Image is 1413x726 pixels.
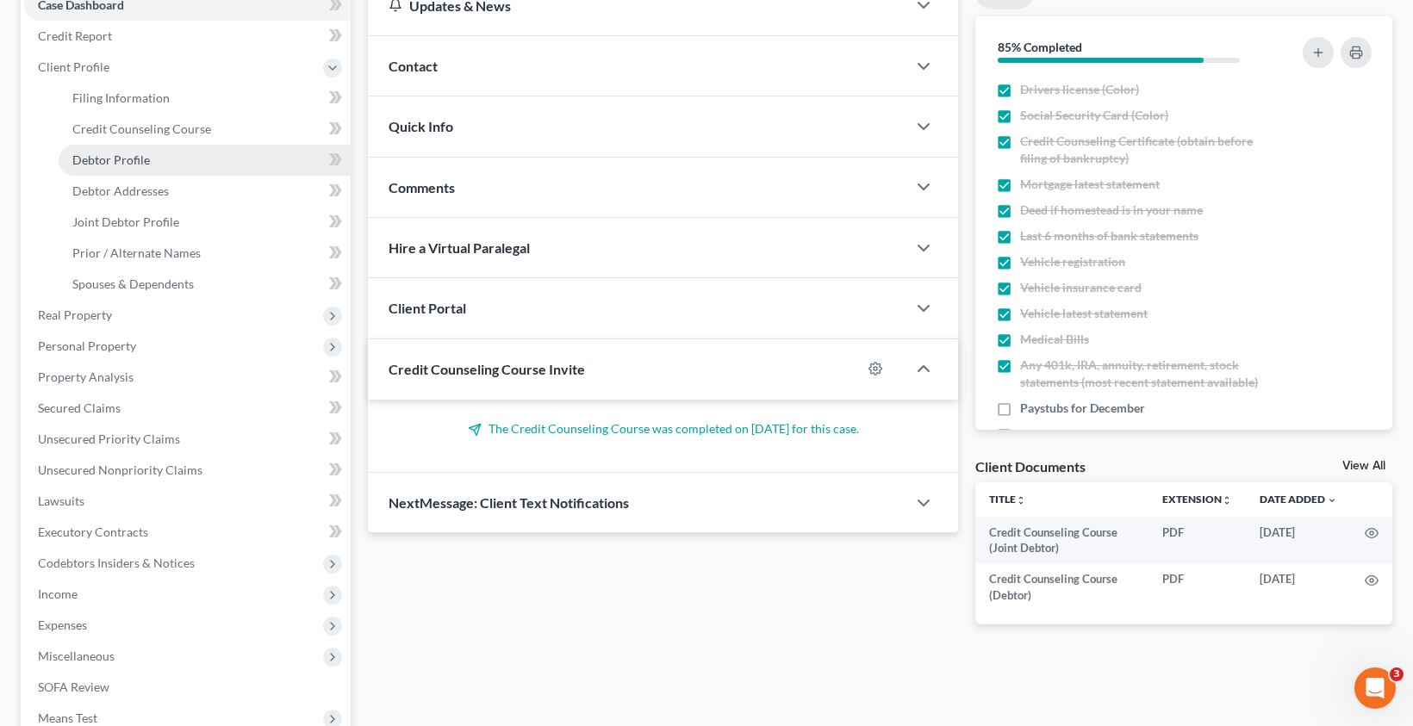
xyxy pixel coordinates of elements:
[975,457,1086,475] div: Client Documents
[389,361,585,377] span: Credit Counseling Course Invite
[1020,81,1139,98] span: Drivers license (Color)
[389,118,453,134] span: Quick Info
[1016,495,1026,506] i: unfold_more
[38,431,180,446] span: Unsecured Priority Claims
[59,83,351,114] a: Filing Information
[38,493,84,508] span: Lawsuits
[989,493,1026,506] a: Titleunfold_more
[38,369,134,384] span: Property Analysis
[1020,331,1089,348] span: Medical Bills
[24,672,351,703] a: SOFA Review
[389,420,937,437] p: The Credit Counseling Course was completed on [DATE] for this case.
[389,239,530,256] span: Hire a Virtual Paralegal
[1342,460,1385,472] a: View All
[1020,107,1168,124] span: Social Security Card (Color)
[975,517,1148,564] td: Credit Counseling Course (Joint Debtor)
[389,494,629,511] span: NextMessage: Client Text Notifications
[24,21,351,52] a: Credit Report
[38,679,109,694] span: SOFA Review
[24,517,351,548] a: Executory Contracts
[24,393,351,424] a: Secured Claims
[1327,495,1337,506] i: expand_more
[72,183,169,198] span: Debtor Addresses
[72,214,179,229] span: Joint Debtor Profile
[38,586,78,601] span: Income
[38,555,195,570] span: Codebtors Insiders & Notices
[72,90,170,105] span: Filing Information
[38,524,148,539] span: Executory Contracts
[389,179,455,195] span: Comments
[59,207,351,238] a: Joint Debtor Profile
[24,424,351,455] a: Unsecured Priority Claims
[1390,667,1404,681] span: 3
[1260,493,1337,506] a: Date Added expand_more
[998,40,1082,54] strong: 85% Completed
[1020,425,1253,443] span: Profit & Loss Statements for prior 6 months
[24,455,351,486] a: Unsecured Nonpriority Claims
[1222,495,1232,506] i: unfold_more
[1148,563,1246,611] td: PDF
[1162,493,1232,506] a: Extensionunfold_more
[389,58,438,74] span: Contact
[38,462,202,477] span: Unsecured Nonpriority Claims
[1020,357,1273,391] span: Any 401k, IRA, annuity, retirement, stock statements (most recent statement available)
[389,300,466,316] span: Client Portal
[1148,517,1246,564] td: PDF
[38,28,112,43] span: Credit Report
[1020,133,1273,167] span: Credit Counseling Certificate (obtain before filing of bankruptcy)
[38,617,87,632] span: Expenses
[1020,202,1203,219] span: Deed if homestead is in your name
[72,245,201,260] span: Prior / Alternate Names
[975,563,1148,611] td: Credit Counseling Course (Debtor)
[38,59,109,74] span: Client Profile
[59,145,351,176] a: Debtor Profile
[59,238,351,269] a: Prior / Alternate Names
[59,269,351,300] a: Spouses & Dependents
[72,276,194,291] span: Spouses & Dependents
[1020,176,1160,193] span: Mortgage latest statement
[24,486,351,517] a: Lawsuits
[38,648,115,663] span: Miscellaneous
[72,121,211,136] span: Credit Counseling Course
[59,114,351,145] a: Credit Counseling Course
[1020,227,1198,245] span: Last 6 months of bank statements
[1020,279,1142,296] span: Vehicle insurance card
[72,152,150,167] span: Debtor Profile
[1020,253,1125,270] span: Vehicle registration
[1020,400,1145,417] span: Paystubs for December
[1354,667,1396,709] iframe: Intercom live chat
[1020,305,1148,322] span: Vehicle latest statement
[59,176,351,207] a: Debtor Addresses
[38,710,97,725] span: Means Test
[1246,563,1351,611] td: [DATE]
[38,400,121,415] span: Secured Claims
[1246,517,1351,564] td: [DATE]
[38,307,112,322] span: Real Property
[24,362,351,393] a: Property Analysis
[38,338,136,353] span: Personal Property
